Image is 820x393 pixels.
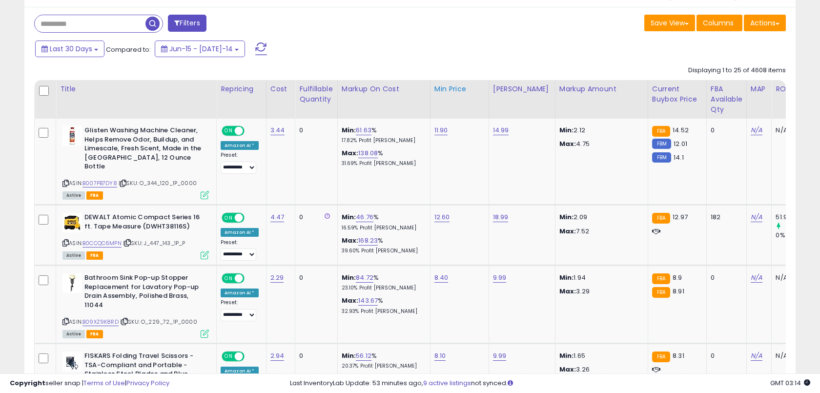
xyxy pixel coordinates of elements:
[82,318,119,326] a: B09XZ9K8RD
[434,212,450,222] a: 12.60
[356,212,373,222] a: 46.76
[559,125,574,135] strong: Min:
[776,231,815,240] div: 0%
[493,125,509,135] a: 14.99
[673,212,688,222] span: 12.97
[342,84,426,94] div: Markup on Cost
[770,378,810,388] span: 2025-08-14 03:14 GMT
[751,84,767,94] div: MAP
[62,273,82,293] img: 21-mKFR9JsL._SL40_.jpg
[221,152,259,174] div: Preset:
[751,125,762,135] a: N/A
[223,214,235,222] span: ON
[559,351,574,360] strong: Min:
[342,125,356,135] b: Min:
[493,212,509,222] a: 18.99
[356,125,371,135] a: 61.63
[559,126,640,135] p: 2.12
[221,141,259,150] div: Amazon AI *
[776,84,811,94] div: ROI
[423,378,471,388] a: 9 active listings
[559,273,574,282] strong: Min:
[299,273,329,282] div: 0
[493,84,551,94] div: [PERSON_NAME]
[223,274,235,283] span: ON
[82,179,117,187] a: B007PB7DY8
[342,137,423,144] p: 17.82% Profit [PERSON_NAME]
[299,126,329,135] div: 0
[342,225,423,231] p: 16.59% Profit [PERSON_NAME]
[652,213,670,224] small: FBA
[62,213,209,258] div: ASIN:
[559,140,640,148] p: 4.75
[299,352,329,360] div: 0
[270,212,285,222] a: 4.47
[221,228,259,237] div: Amazon AI *
[751,273,762,283] a: N/A
[342,126,423,144] div: %
[86,251,103,260] span: FBA
[342,351,356,360] b: Min:
[155,41,245,57] button: Jun-15 - [DATE]-14
[82,239,122,248] a: B0CCQC6MPN
[123,239,185,247] span: | SKU: J_447_143_1P_P
[744,15,786,31] button: Actions
[776,352,808,360] div: N/A
[358,296,378,306] a: 143.67
[673,125,689,135] span: 14.52
[674,153,684,162] span: 14.1
[356,351,371,361] a: 56.12
[559,212,574,222] strong: Min:
[559,352,640,360] p: 1.65
[290,379,810,388] div: Last InventoryLab Update: 53 minutes ago, not synced.
[697,15,742,31] button: Columns
[86,191,103,200] span: FBA
[776,273,808,282] div: N/A
[169,44,233,54] span: Jun-15 - [DATE]-14
[223,352,235,361] span: ON
[652,126,670,137] small: FBA
[493,273,507,283] a: 9.99
[559,84,644,94] div: Markup Amount
[243,352,259,361] span: OFF
[10,378,45,388] strong: Copyright
[559,227,576,236] strong: Max:
[342,363,423,370] p: 20.37% Profit [PERSON_NAME]
[751,351,762,361] a: N/A
[711,213,739,222] div: 182
[243,127,259,135] span: OFF
[342,212,356,222] b: Min:
[776,126,808,135] div: N/A
[342,296,359,305] b: Max:
[559,273,640,282] p: 1.94
[434,125,448,135] a: 11.90
[652,287,670,298] small: FBA
[62,352,82,371] img: 41XG1R065XL._SL40_.jpg
[221,289,259,297] div: Amazon AI *
[35,41,104,57] button: Last 30 Days
[342,148,359,158] b: Max:
[84,213,203,233] b: DEWALT Atomic Compact Series 16 ft. Tape Measure (DWHT38116S)
[342,248,423,254] p: 39.60% Profit [PERSON_NAME]
[221,239,259,261] div: Preset:
[270,351,285,361] a: 2.94
[559,227,640,236] p: 7.52
[342,160,423,167] p: 31.69% Profit [PERSON_NAME]
[644,15,695,31] button: Save View
[106,45,151,54] span: Compared to:
[776,213,815,222] div: 51.9%
[221,299,259,321] div: Preset:
[652,352,670,362] small: FBA
[342,273,356,282] b: Min:
[559,287,640,296] p: 3.29
[711,273,739,282] div: 0
[559,213,640,222] p: 2.09
[703,18,734,28] span: Columns
[434,351,446,361] a: 8.10
[243,214,259,222] span: OFF
[652,139,671,149] small: FBM
[358,148,378,158] a: 138.08
[674,139,687,148] span: 12.01
[270,84,291,94] div: Cost
[356,273,373,283] a: 84.72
